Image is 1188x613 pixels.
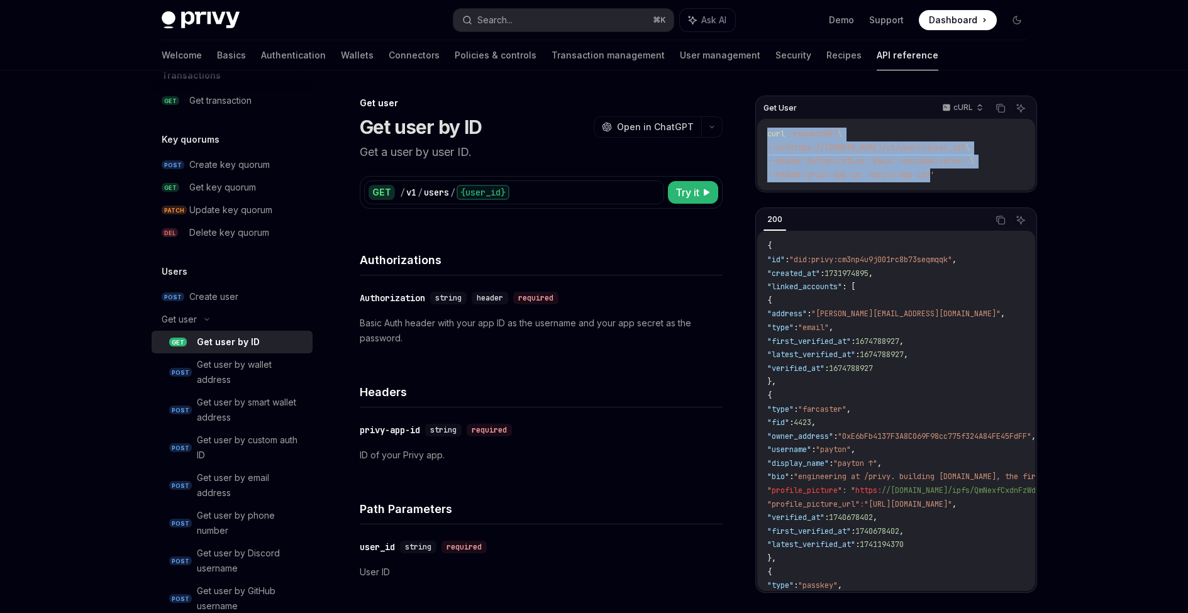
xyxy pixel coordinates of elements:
[767,336,851,346] span: "first_verified_at"
[197,433,305,463] div: Get user by custom auth ID
[197,334,260,350] div: Get user by ID
[513,292,558,304] div: required
[197,546,305,576] div: Get user by Discord username
[869,14,904,26] a: Support
[152,331,313,353] a: GETGet user by ID
[767,377,776,387] span: },
[789,255,952,265] span: "did:privy:cm3np4u9j001rc8b73seqmqqk"
[162,264,187,279] h5: Users
[162,96,179,106] span: GET
[829,14,854,26] a: Demo
[794,323,798,333] span: :
[829,458,833,468] span: :
[453,9,674,31] button: Search...⌘K
[767,129,785,139] span: curl
[360,292,425,304] div: Authorization
[767,295,772,306] span: {
[189,202,272,218] div: Update key quorum
[189,157,270,172] div: Create key quorum
[855,526,899,536] span: 1740678402
[152,504,313,542] a: POSTGet user by phone number
[162,11,240,29] img: dark logo
[829,323,833,333] span: ,
[197,395,305,425] div: Get user by smart wallet address
[794,404,798,414] span: :
[152,429,313,467] a: POSTGet user by custom auth ID
[162,132,219,147] h5: Key quorums
[668,181,718,204] button: Try it
[798,580,838,590] span: "passkey"
[400,186,405,199] div: /
[847,404,851,414] span: ,
[855,336,899,346] span: 1674788927
[789,417,794,428] span: :
[152,89,313,112] a: GETGet transaction
[152,221,313,244] a: DELDelete key quorum
[341,40,374,70] a: Wallets
[838,431,1031,441] span: "0xE6bFb4137F3A8C069F98cc775f324A84FE45FdFF"
[763,103,797,113] span: Get User
[369,185,395,200] div: GET
[767,458,829,468] span: "display_name"
[152,176,313,199] a: GETGet key quorum
[811,445,816,455] span: :
[162,312,197,327] div: Get user
[152,542,313,580] a: POSTGet user by Discord username
[197,508,305,538] div: Get user by phone number
[869,268,873,279] span: ,
[829,363,873,373] span: 1674788927
[763,212,786,227] div: 200
[162,183,179,192] span: GET
[162,160,184,170] span: POST
[789,472,794,482] span: :
[455,40,536,70] a: Policies & controls
[952,255,957,265] span: ,
[477,13,513,28] div: Search...
[767,363,824,373] span: "verified_at"
[904,350,908,360] span: ,
[842,282,855,292] span: : [
[162,40,202,70] a: Welcome
[653,15,666,25] span: ⌘ K
[169,481,192,490] span: POST
[855,350,860,360] span: :
[680,9,735,31] button: Ask AI
[152,153,313,176] a: POSTCreate key quorum
[877,458,882,468] span: ,
[767,390,772,400] span: {
[826,40,862,70] a: Recipes
[860,539,904,549] span: 1741194370
[169,406,192,415] span: POST
[467,424,512,436] div: required
[701,14,726,26] span: Ask AI
[162,206,187,215] span: PATCH
[935,97,989,119] button: cURL
[1007,10,1027,30] button: Toggle dark mode
[169,443,192,453] span: POST
[829,512,873,522] span: 1740678402
[864,499,952,509] span: "[URL][DOMAIN_NAME]"
[617,121,694,133] span: Open in ChatGPT
[785,255,789,265] span: :
[899,526,904,536] span: ,
[360,384,723,400] h4: Headers
[767,417,789,428] span: "fid"
[189,225,269,240] div: Delete key quorum
[970,156,974,166] span: \
[767,499,860,509] span: "profile_picture_url"
[873,512,877,522] span: ,
[767,241,772,251] span: {
[965,143,970,153] span: \
[992,212,1009,228] button: Copy the contents from the code block
[767,323,794,333] span: "type"
[789,143,965,153] span: https://[DOMAIN_NAME]/v1/users/{user_id}
[855,485,882,495] span: https:
[169,594,192,604] span: POST
[389,40,440,70] a: Connectors
[680,40,760,70] a: User management
[824,363,829,373] span: :
[767,567,772,577] span: {
[360,316,723,346] p: Basic Auth header with your app ID as the username and your app secret as the password.
[929,14,977,26] span: Dashboard
[477,293,503,303] span: header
